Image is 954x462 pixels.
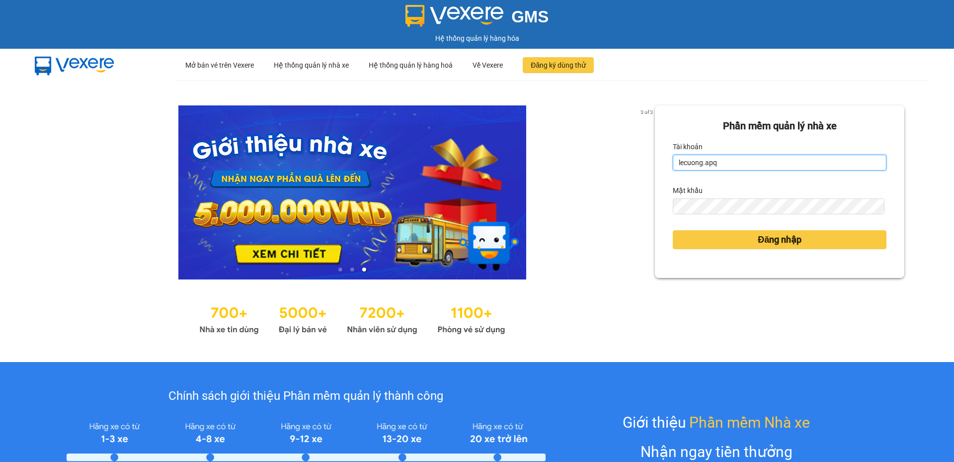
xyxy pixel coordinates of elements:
[689,411,810,434] span: Phần mềm Nhà xe
[199,299,505,337] img: Statistics.png
[673,118,886,134] div: Phần mềm quản lý nhà xe
[531,60,586,71] span: Đăng ký dùng thử
[369,49,453,81] div: Hệ thống quản lý hàng hoá
[673,155,886,171] input: Tài khoản
[673,139,703,155] label: Tài khoản
[25,49,124,82] img: mbUUG5Q.png
[405,15,549,23] a: GMS
[673,230,886,249] button: Đăng nhập
[67,387,545,406] div: Chính sách giới thiệu Phần mềm quản lý thành công
[473,49,503,81] div: Về Vexere
[623,411,810,434] div: Giới thiệu
[274,49,349,81] div: Hệ thống quản lý nhà xe
[338,268,342,272] li: slide item 1
[758,233,801,247] span: Đăng nhập
[637,105,655,118] p: 3 of 3
[405,5,504,27] img: logo 2
[641,105,655,279] button: next slide / item
[673,198,884,214] input: Mật khẩu
[511,7,549,26] span: GMS
[362,268,366,272] li: slide item 3
[50,105,64,279] button: previous slide / item
[523,57,594,73] button: Đăng ký dùng thử
[185,49,254,81] div: Mở bán vé trên Vexere
[350,268,354,272] li: slide item 2
[673,183,703,198] label: Mật khẩu
[2,33,952,44] div: Hệ thống quản lý hàng hóa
